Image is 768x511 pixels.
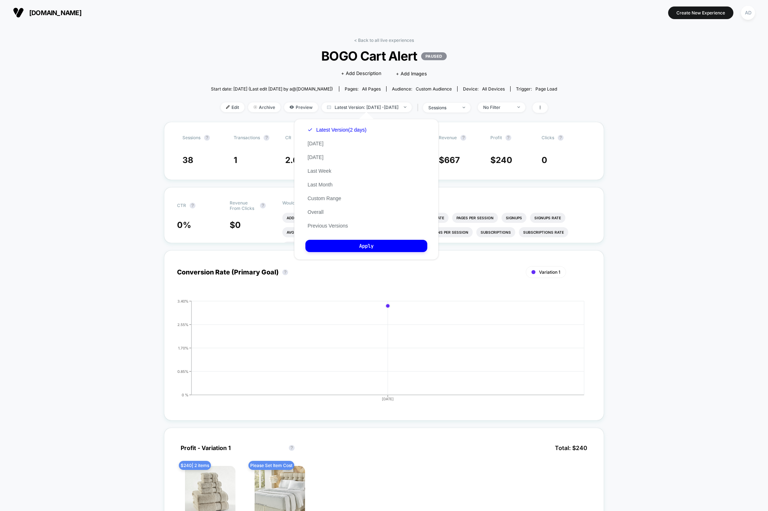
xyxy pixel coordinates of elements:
span: BOGO Cart Alert [228,48,540,63]
span: Edit [221,102,244,112]
span: all devices [482,86,505,92]
span: Transactions [234,135,260,140]
span: + Add Images [396,71,427,76]
span: CTR [177,203,186,208]
button: Create New Experience [668,6,733,19]
button: ? [289,445,295,451]
span: Revenue [439,135,457,140]
button: ? [260,203,266,208]
span: Archive [248,102,281,112]
span: Total: $ 240 [551,441,591,455]
button: ? [204,135,210,141]
li: Pages Per Session [452,213,498,223]
span: $ [490,155,512,165]
li: Add To Cart Rate [282,213,327,223]
img: end [404,106,406,108]
tspan: 2.55% [177,322,189,326]
tspan: 0.85% [177,369,189,373]
span: [DOMAIN_NAME] [29,9,81,17]
span: Start date: [DATE] (Last edit [DATE] by a@[DOMAIN_NAME]) [211,86,333,92]
span: $ [230,220,241,230]
span: + Add Description [341,70,381,77]
span: Custom Audience [416,86,452,92]
li: Signups Rate [530,213,565,223]
span: $ 240 | 2 items [179,461,211,470]
span: Sessions [182,135,200,140]
span: 667 [444,155,460,165]
img: end [463,107,465,108]
img: end [253,105,257,109]
button: ? [506,135,511,141]
span: | [415,102,423,113]
li: Returns Per Session [421,227,473,237]
img: Visually logo [13,7,24,18]
li: Subscriptions Rate [519,227,568,237]
li: Subscriptions [476,227,515,237]
button: ? [264,135,269,141]
button: Custom Range [305,195,343,202]
span: all pages [362,86,381,92]
a: < Back to all live experiences [354,38,414,43]
button: Previous Versions [305,223,350,229]
span: Revenue From Clicks [230,200,256,211]
div: AD [741,6,755,20]
tspan: [DATE] [382,397,394,401]
button: [DOMAIN_NAME] [11,7,84,18]
span: Please Set Item Cost [248,461,294,470]
tspan: 3.40% [177,299,189,303]
span: Latest Version: [DATE] - [DATE] [322,102,412,112]
span: 0 [542,155,547,165]
div: Trigger: [516,86,557,92]
div: CONVERSION_RATE [170,299,584,408]
img: end [517,106,520,108]
tspan: 0 % [182,392,189,397]
button: Last Week [305,168,334,174]
button: [DATE] [305,154,326,160]
span: 0 [235,220,241,230]
li: Avg Session Duration [282,227,336,237]
div: Audience: [392,86,452,92]
button: Last Month [305,181,335,188]
p: PAUSED [421,52,447,60]
span: 0 % [177,220,191,230]
button: Apply [305,240,427,252]
div: Pages: [345,86,381,92]
span: CR [285,135,291,140]
button: [DATE] [305,140,326,147]
span: Device: [457,86,510,92]
span: Page Load [535,86,557,92]
span: 2.63 % [285,155,312,165]
span: 38 [182,155,193,165]
div: sessions [428,105,457,110]
li: Signups [502,213,526,223]
span: Clicks [542,135,554,140]
tspan: 1.70% [178,345,189,350]
div: No Filter [483,105,512,110]
span: Variation 1 [539,269,560,275]
p: Would like to see more reports? [282,200,591,206]
button: Latest Version(2 days) [305,127,368,133]
button: ? [460,135,466,141]
span: $ [439,155,460,165]
span: 240 [496,155,512,165]
img: calendar [327,105,331,109]
span: Profit [490,135,502,140]
img: edit [226,105,230,109]
button: ? [282,269,288,275]
button: Overall [305,209,326,215]
span: 1 [234,155,237,165]
button: ? [190,203,195,208]
span: Preview [284,102,318,112]
button: ? [558,135,564,141]
button: AD [739,5,757,20]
